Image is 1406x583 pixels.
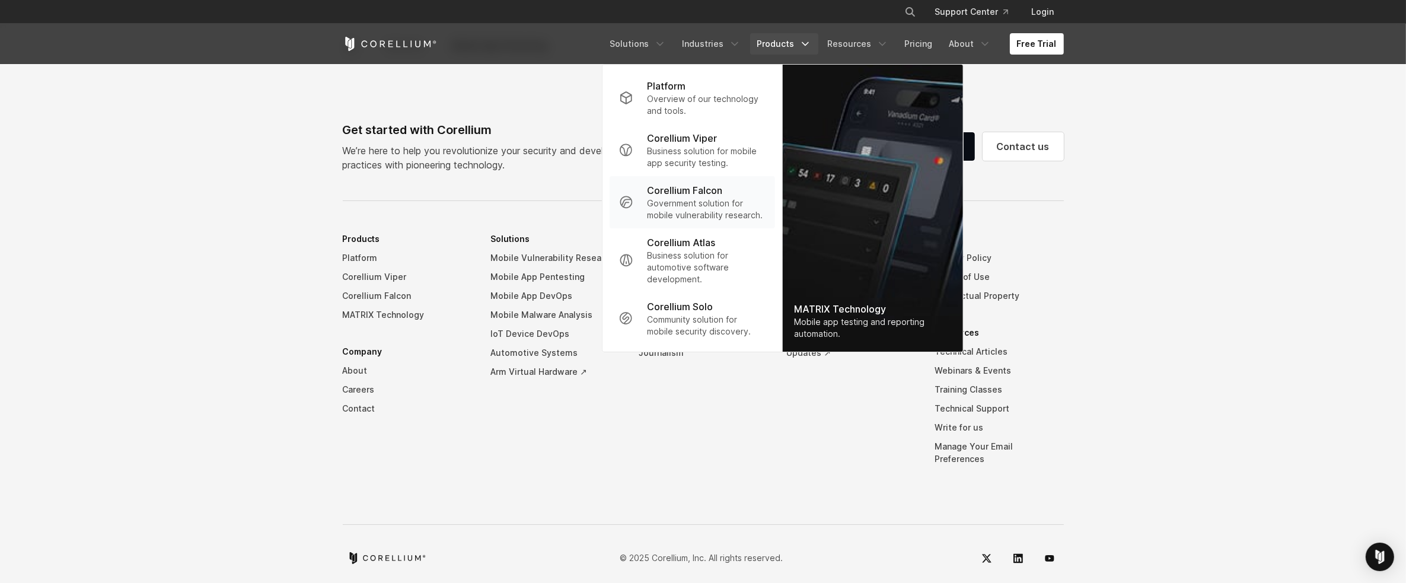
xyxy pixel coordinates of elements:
a: Training Classes [935,380,1064,399]
p: Platform [647,79,686,93]
a: Contact [343,399,472,418]
p: © 2025 Corellium, Inc. All rights reserved. [620,552,783,564]
p: Business solution for mobile app security testing. [647,145,765,169]
a: LinkedIn [1004,544,1032,572]
a: About [942,33,998,55]
a: Updates ↗ [786,343,916,362]
p: Business solution for automotive software development. [647,250,765,285]
div: Navigation Menu [603,33,1064,55]
div: MATRIX Technology [794,302,951,316]
p: Overview of our technology and tools. [647,93,765,117]
div: Get started with Corellium [343,121,646,139]
a: Industries [675,33,748,55]
a: Twitter [973,544,1001,572]
a: Write for us [935,418,1064,437]
a: Platform [343,249,472,267]
a: Mobile App DevOps [490,286,620,305]
a: Corellium home [347,552,426,564]
a: Corellium Falcon [343,286,472,305]
a: Arm Virtual Hardware ↗ [490,362,620,381]
p: Corellium Viper [647,131,717,145]
a: MATRIX Technology [343,305,472,324]
img: Matrix_WebNav_1x [782,65,962,352]
p: Corellium Solo [647,300,713,314]
a: Corellium Falcon Government solution for mobile vulnerability research. [609,176,774,228]
a: Technical Articles [935,342,1064,361]
a: Corellium Viper [343,267,472,286]
a: Contact us [983,132,1064,161]
a: About [343,361,472,380]
a: Automotive Systems [490,343,620,362]
a: Support Center [926,1,1018,23]
a: Privacy Policy [935,249,1064,267]
div: Mobile app testing and reporting automation. [794,316,951,340]
a: Resources [821,33,895,55]
a: Products [750,33,818,55]
a: Corellium Atlas Business solution for automotive software development. [609,228,774,292]
a: Corellium Solo Community solution for mobile security discovery. [609,292,774,345]
div: Navigation Menu [890,1,1064,23]
p: We’re here to help you revolutionize your security and development practices with pioneering tech... [343,144,646,172]
div: Navigation Menu [343,230,1064,486]
a: Pricing [898,33,940,55]
a: Platform Overview of our technology and tools. [609,72,774,124]
a: Technical Support [935,399,1064,418]
p: Community solution for mobile security discovery. [647,314,765,337]
a: Journalism [639,343,768,362]
a: MATRIX Technology Mobile app testing and reporting automation. [782,65,962,352]
button: Search [900,1,921,23]
a: Corellium Viper Business solution for mobile app security testing. [609,124,774,176]
a: Corellium Home [343,37,437,51]
a: Mobile Vulnerability Research [490,249,620,267]
div: Open Intercom Messenger [1366,543,1394,571]
p: Corellium Atlas [647,235,715,250]
p: Government solution for mobile vulnerability research. [647,197,765,221]
a: Careers [343,380,472,399]
a: Login [1022,1,1064,23]
a: Solutions [603,33,673,55]
a: YouTube [1035,544,1064,572]
a: Intellectual Property [935,286,1064,305]
a: Mobile App Pentesting [490,267,620,286]
a: Webinars & Events [935,361,1064,380]
p: Corellium Falcon [647,183,722,197]
a: Mobile Malware Analysis [490,305,620,324]
a: IoT Device DevOps [490,324,620,343]
a: Free Trial [1010,33,1064,55]
a: Terms of Use [935,267,1064,286]
a: Manage Your Email Preferences [935,437,1064,469]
